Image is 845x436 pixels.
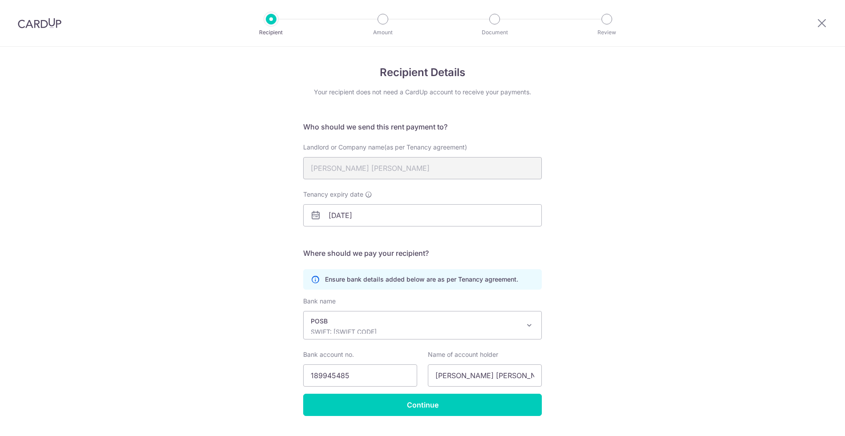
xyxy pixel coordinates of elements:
h5: Who should we send this rent payment to? [303,121,542,132]
input: Continue [303,394,542,416]
p: Amount [350,28,416,37]
p: SWIFT: [SWIFT_CODE] [311,327,520,336]
span: POSB [304,311,541,339]
span: Landlord or Company name(as per Tenancy agreement) [303,143,467,151]
img: CardUp [18,18,61,28]
h4: Recipient Details [303,65,542,81]
input: DD/MM/YYYY [303,204,542,226]
p: Recipient [238,28,304,37]
p: Document [462,28,528,37]
label: Bank name [303,297,336,306]
p: POSB [311,317,520,326]
label: Name of account holder [428,350,498,359]
span: POSB [303,311,542,339]
h5: Where should we pay your recipient? [303,248,542,258]
p: Review [574,28,640,37]
label: Bank account no. [303,350,354,359]
div: Your recipient does not need a CardUp account to receive your payments. [303,88,542,97]
p: Ensure bank details added below are as per Tenancy agreement. [325,275,518,284]
iframe: 打开一个小组件，您可以在其中找到更多信息 [790,409,836,432]
span: Tenancy expiry date [303,190,363,199]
